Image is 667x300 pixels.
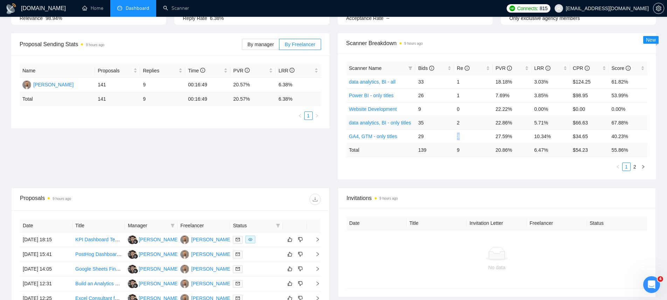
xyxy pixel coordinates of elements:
li: Previous Page [614,163,622,171]
td: PostHog Dashboard Development for Product Analytics [72,247,125,262]
a: KPI Dashboard Template Development [75,237,160,242]
td: Google Sheets Finance Expert to Build Dashboards & Statements [72,262,125,277]
span: download [310,197,320,202]
div: [PERSON_NAME] [191,265,231,273]
td: 7.69% [493,88,531,102]
button: setting [653,3,664,14]
span: Time [188,68,205,73]
span: filter [171,223,175,228]
a: 1 [623,163,630,171]
td: [DATE] 14:05 [20,262,72,277]
a: homeHome [82,5,103,11]
span: LRR [534,65,550,71]
td: 0 [454,102,493,116]
td: Total [346,143,416,157]
td: $66.63 [570,116,609,129]
img: logo [6,3,17,14]
span: Proposals [98,67,132,74]
a: setting [653,6,664,11]
td: 53.99% [609,88,647,102]
span: info-circle [465,66,470,71]
span: By Freelancer [285,42,315,47]
button: left [296,112,304,120]
td: 35 [415,116,454,129]
span: By manager [248,42,274,47]
div: [PERSON_NAME] [139,236,179,243]
td: 1 [454,88,493,102]
span: Score [612,65,631,71]
button: download [310,194,321,205]
span: PVR [495,65,512,71]
th: Proposals [95,64,140,78]
td: Total [20,92,95,106]
td: [DATE] 18:15 [20,233,72,247]
td: 55.86 % [609,143,647,157]
span: 4 [658,276,663,282]
li: Next Page [313,112,321,120]
li: Previous Page [296,112,304,120]
th: Title [407,216,467,230]
a: Website Development [349,106,397,112]
a: SK[PERSON_NAME] [22,81,74,87]
th: Invitation Letter [467,216,527,230]
img: SK [180,279,189,288]
td: KPI Dashboard Template Development [72,233,125,247]
td: 0.00% [609,102,647,116]
span: left [616,165,620,169]
a: PostHog Dashboard Development for Product Analytics [75,251,196,257]
button: dislike [296,235,305,244]
td: 9 [454,143,493,157]
div: [PERSON_NAME] [191,236,231,243]
button: like [286,250,294,258]
time: 9 hours ago [86,43,104,47]
iframe: Intercom live chat [643,276,660,293]
span: filter [408,66,412,70]
span: like [287,266,292,272]
th: Freelancer [527,216,587,230]
a: GA4, GTM - only titles [349,134,397,139]
td: $ 54.23 [570,143,609,157]
td: 5.71% [531,116,570,129]
td: 9 [415,102,454,116]
span: 815 [540,5,547,12]
button: dislike [296,265,305,273]
td: 141 [95,92,140,106]
td: $124.25 [570,75,609,88]
td: 20.86 % [493,143,531,157]
span: mail [236,281,240,286]
td: 1 [454,75,493,88]
span: mail [236,252,240,256]
th: Manager [125,219,178,233]
span: Scanner Breakdown [346,39,648,48]
a: 1 [305,112,312,120]
a: SK[PERSON_NAME] [180,236,231,242]
span: info-circle [200,68,205,73]
span: info-circle [585,66,590,71]
td: 27.59% [493,129,531,143]
img: gigradar-bm.png [133,269,138,273]
span: right [310,237,320,242]
img: gigradar-bm.png [133,239,138,244]
a: Power BI - only titles [349,93,394,98]
span: info-circle [290,68,294,73]
td: 40.23% [609,129,647,143]
td: 6.38% [276,78,321,92]
span: like [287,237,292,242]
th: Title [72,219,125,233]
td: 18.18% [493,75,531,88]
span: Scanner Name [349,65,382,71]
span: right [315,114,319,118]
div: [PERSON_NAME] [139,280,179,287]
span: info-circle [245,68,250,73]
button: dislike [296,250,305,258]
span: right [310,252,320,257]
td: 20.57% [230,78,276,92]
td: [DATE] 12:31 [20,277,72,291]
td: 00:16:49 [185,78,230,92]
img: SK [180,235,189,244]
span: Reply Rate [183,15,207,21]
span: CPR [573,65,589,71]
a: SK[PERSON_NAME] [180,266,231,271]
td: 10.34% [531,129,570,143]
